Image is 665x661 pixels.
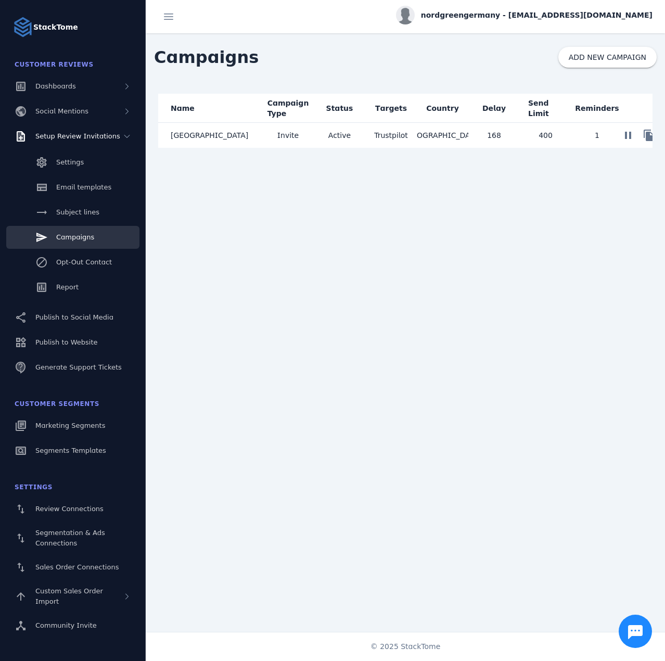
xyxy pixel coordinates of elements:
img: Logo image [12,17,33,37]
span: Opt-Out Contact [56,258,112,266]
span: Customer Reviews [15,61,94,68]
span: Publish to Social Media [35,313,113,321]
span: Customer Segments [15,400,99,408]
mat-header-cell: Name [158,94,262,123]
span: Invite [277,129,299,142]
a: Email templates [6,176,139,199]
span: Email templates [56,183,111,191]
a: Settings [6,151,139,174]
span: Marketing Segments [35,422,105,429]
span: Publish to Website [35,338,97,346]
span: Campaigns [56,233,94,241]
a: Publish to Website [6,331,139,354]
mat-header-cell: Delay [468,94,520,123]
mat-cell: 1 [571,123,623,148]
a: Segmentation & Ads Connections [6,523,139,554]
span: Segmentation & Ads Connections [35,529,105,547]
mat-header-cell: Targets [365,94,417,123]
a: Segments Templates [6,439,139,462]
a: Subject lines [6,201,139,224]
a: Publish to Social Media [6,306,139,329]
mat-header-cell: Campaign Type [262,94,314,123]
span: [GEOGRAPHIC_DATA] [171,129,248,142]
a: Campaigns [6,226,139,249]
span: Subject lines [56,208,99,216]
span: Dashboards [35,82,76,90]
a: Generate Support Tickets [6,356,139,379]
a: Opt-Out Contact [6,251,139,274]
a: Review Connections [6,498,139,520]
span: Settings [15,484,53,491]
span: Settings [56,158,84,166]
span: © 2025 StackTome [370,641,441,652]
span: Review Connections [35,505,104,513]
span: Report [56,283,79,291]
span: Social Mentions [35,107,88,115]
a: Report [6,276,139,299]
a: Sales Order Connections [6,556,139,579]
span: Sales Order Connections [35,563,119,571]
span: Generate Support Tickets [35,363,122,371]
mat-cell: 168 [468,123,520,148]
span: Segments Templates [35,447,106,454]
a: Marketing Segments [6,414,139,437]
span: ADD NEW CAMPAIGN [569,54,646,61]
span: Trustpilot [374,131,408,139]
a: Community Invite [6,614,139,637]
button: nordgreengermany - [EMAIL_ADDRESS][DOMAIN_NAME] [396,6,653,24]
img: profile.jpg [396,6,415,24]
mat-header-cell: Send Limit [520,94,571,123]
mat-cell: 400 [520,123,571,148]
button: ADD NEW CAMPAIGN [558,47,657,68]
mat-cell: [GEOGRAPHIC_DATA] [417,123,468,148]
span: Setup Review Invitations [35,132,120,140]
mat-cell: Active [314,123,365,148]
span: Community Invite [35,621,97,629]
mat-header-cell: Status [314,94,365,123]
mat-header-cell: Reminders [571,94,623,123]
mat-header-cell: Country [417,94,468,123]
span: nordgreengermany - [EMAIL_ADDRESS][DOMAIN_NAME] [421,10,653,21]
span: Campaigns [146,36,267,78]
span: Custom Sales Order Import [35,587,103,605]
strong: StackTome [33,22,78,33]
